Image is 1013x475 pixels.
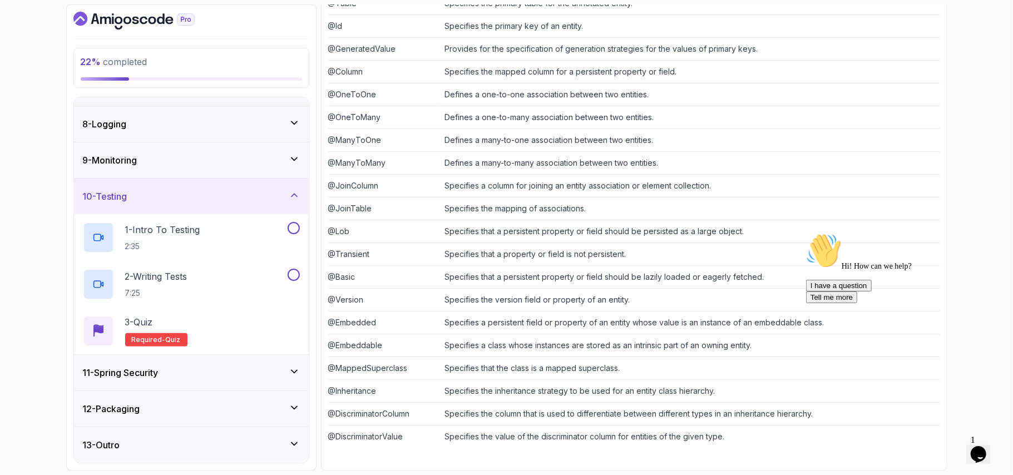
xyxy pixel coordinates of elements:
td: Specifies the column that is used to differentiate between different types in an inheritance hier... [440,402,940,425]
td: @MappedSuperclass [328,357,441,379]
td: Specifies a class whose instances are stored as an intrinsic part of an owning entity. [440,334,940,357]
span: quiz [166,335,181,344]
td: Defines a many-to-many association between two entities. [440,151,940,174]
h3: 13 - Outro [83,438,120,452]
td: @Transient [328,243,441,265]
td: Specifies the inheritance strategy to be used for an entity class hierarchy. [440,379,940,402]
td: @JoinColumn [328,174,441,197]
div: 👋Hi! How can we help?I have a questionTell me more [4,4,205,75]
iframe: chat widget [966,431,1002,464]
h3: 11 - Spring Security [83,366,159,379]
button: 12-Packaging [74,391,309,427]
p: 3 - Quiz [125,315,153,329]
td: @Basic [328,265,441,288]
td: Specifies a persistent field or property of an entity whose value is an instance of an embeddable... [440,311,940,334]
button: I have a question [4,51,70,63]
span: Hi! How can we help? [4,33,110,42]
td: @Inheritance [328,379,441,402]
iframe: chat widget [802,229,1002,425]
span: completed [81,56,147,67]
td: Specifies that a property or field is not persistent. [440,243,940,265]
td: @DiscriminatorColumn [328,402,441,425]
td: @OneToOne [328,83,441,106]
td: Specifies that the class is a mapped superclass. [440,357,940,379]
td: Provides for the specification of generation strategies for the values of primary keys. [440,37,940,60]
button: 9-Monitoring [74,142,309,178]
td: @JoinTable [328,197,441,220]
td: @Embedded [328,311,441,334]
button: 3-QuizRequired-quiz [83,315,300,347]
button: 11-Spring Security [74,355,309,390]
td: Defines a one-to-many association between two entities. [440,106,940,128]
td: @OneToMany [328,106,441,128]
td: Specifies the primary key of an entity. [440,14,940,37]
td: @ManyToMany [328,151,441,174]
img: :wave: [4,4,40,40]
p: 2 - Writing Tests [125,270,187,283]
a: Dashboard [73,12,220,29]
button: 10-Testing [74,179,309,214]
h3: 12 - Packaging [83,402,140,415]
button: 8-Logging [74,106,309,142]
p: 7:25 [125,288,187,299]
td: Specifies a column for joining an entity association or element collection. [440,174,940,197]
td: @Version [328,288,441,311]
h3: 10 - Testing [83,190,127,203]
td: @Lob [328,220,441,243]
td: Defines a many-to-one association between two entities. [440,128,940,151]
button: 1-Intro To Testing2:35 [83,222,300,253]
span: Required- [132,335,166,344]
h3: 8 - Logging [83,117,127,131]
p: 1 - Intro To Testing [125,223,200,236]
td: Specifies the mapped column for a persistent property or field. [440,60,940,83]
button: 13-Outro [74,427,309,463]
span: 22 % [81,56,101,67]
td: Specifies the mapping of associations. [440,197,940,220]
td: Defines a one-to-one association between two entities. [440,83,940,106]
td: @Column [328,60,441,83]
button: 2-Writing Tests7:25 [83,269,300,300]
td: @ManyToOne [328,128,441,151]
td: Specifies that a persistent property or field should be lazily loaded or eagerly fetched. [440,265,940,288]
td: @Embeddable [328,334,441,357]
td: Specifies that a persistent property or field should be persisted as a large object. [440,220,940,243]
td: Specifies the value of the discriminator column for entities of the given type. [440,425,940,448]
td: @Id [328,14,441,37]
p: 2:35 [125,241,200,252]
button: Tell me more [4,63,56,75]
td: @DiscriminatorValue [328,425,441,448]
td: Specifies the version field or property of an entity. [440,288,940,311]
h3: 9 - Monitoring [83,154,137,167]
td: @GeneratedValue [328,37,441,60]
